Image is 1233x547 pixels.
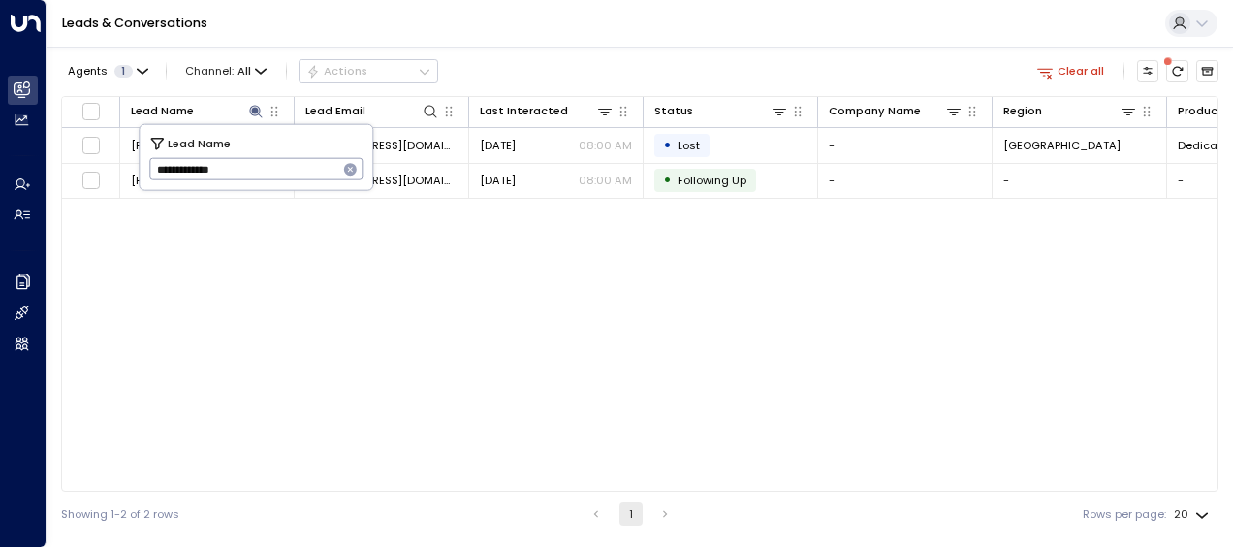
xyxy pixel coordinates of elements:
p: 08:00 AM [579,138,632,153]
span: There are new threads available. Refresh the grid to view the latest updates. [1166,60,1188,82]
button: Agents1 [61,60,153,81]
span: Channel: [179,60,273,81]
div: • [663,132,672,158]
td: - [818,164,993,198]
div: Last Interacted [480,102,568,120]
span: Following Up [678,173,746,188]
div: Showing 1-2 of 2 rows [61,506,179,523]
div: Lead Email [305,102,365,120]
button: Customize [1137,60,1159,82]
div: Region [1003,102,1137,120]
div: Status [654,102,788,120]
span: Lead Name [168,134,231,151]
div: Region [1003,102,1042,120]
nav: pagination navigation [584,502,678,526]
div: Lead Name [131,102,265,120]
div: 20 [1174,502,1213,527]
span: London [1003,138,1121,153]
div: • [663,167,672,193]
div: Actions [306,64,367,78]
button: Channel:All [179,60,273,81]
span: Toggle select all [81,102,101,121]
div: Lead Email [305,102,439,120]
div: Company Name [829,102,921,120]
span: brunaschwerz@gmail.com [305,138,458,153]
p: 08:00 AM [579,173,632,188]
td: - [818,128,993,162]
button: page 1 [619,502,643,526]
span: All [237,65,251,78]
span: Bruna Schwerz [131,138,220,153]
button: Clear all [1030,60,1111,81]
span: 1 [114,65,133,78]
button: Archived Leads [1196,60,1218,82]
span: Toggle select row [81,136,101,155]
div: Product [1178,102,1223,120]
span: brunaschwerz@gmail.com [305,173,458,188]
div: Button group with a nested menu [299,59,438,82]
div: Company Name [829,102,963,120]
span: Sep 15, 2025 [480,173,516,188]
span: Toggle select row [81,171,101,190]
div: Last Interacted [480,102,614,120]
button: Actions [299,59,438,82]
div: Lead Name [131,102,194,120]
div: Status [654,102,693,120]
span: Bruna Schwerz [131,173,220,188]
span: Agents [68,66,108,77]
label: Rows per page: [1083,506,1166,523]
span: Lost [678,138,700,153]
a: Leads & Conversations [62,15,207,31]
td: - [993,164,1167,198]
span: Sep 16, 2025 [480,138,516,153]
